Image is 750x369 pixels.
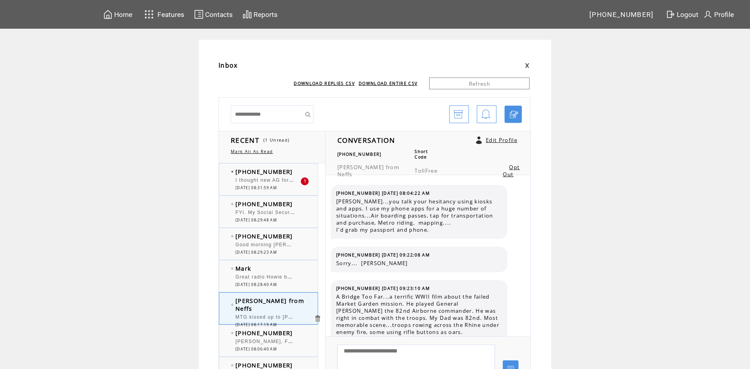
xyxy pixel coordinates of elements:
[243,9,252,19] img: chart.svg
[235,322,277,327] span: [DATE] 08:17:19 AM
[114,11,132,18] span: Home
[263,137,289,143] span: (1 Unread)
[454,106,463,124] img: archive.png
[481,106,491,124] img: bell.png
[141,7,185,22] a: Features
[205,11,233,18] span: Contacts
[231,235,233,237] img: bulletEmpty.png
[337,151,381,157] span: [PHONE_NUMBER]
[235,329,293,337] span: [PHONE_NUMBER]
[231,268,233,269] img: bulletEmpty.png
[476,137,482,144] a: Click to edit user profile
[142,8,156,21] img: features.svg
[336,252,430,258] span: [PHONE_NUMBER] [DATE] 09:22:08 AM
[235,282,277,287] span: [DATE] 08:28:40 AM
[231,304,233,306] img: bulletEmpty.png
[231,364,233,366] img: bulletEmpty.png
[336,293,502,336] span: A Bridge Too Far...a terrific WWII film about the failed Market Garden mission. He played General...
[666,9,675,19] img: exit.svg
[336,286,430,291] span: [PHONE_NUMBER] [DATE] 09:23:10 AM
[337,135,395,145] span: CONVERSATION
[359,81,417,86] a: DOWNLOAD ENTIRE CSV
[193,8,234,20] a: Contacts
[231,203,233,205] img: bulletEmpty.png
[231,149,273,154] a: Mark All As Read
[235,250,277,255] span: [DATE] 08:29:23 AM
[235,168,293,175] span: [PHONE_NUMBER]
[235,264,251,272] span: Mark
[235,347,277,352] span: [DATE] 08:06:40 AM
[415,149,428,160] span: Short Code
[336,190,430,196] span: [PHONE_NUMBER] [DATE] 08:04:22 AM
[314,315,321,322] a: Click to delete these messgaes
[231,332,233,334] img: bulletEmpty.png
[665,8,702,20] a: Logout
[231,171,233,173] img: bulletFull.png
[254,11,278,18] span: Reports
[231,135,259,145] span: RECENT
[157,11,184,18] span: Features
[235,232,293,240] span: [PHONE_NUMBER]
[235,200,293,208] span: [PHONE_NUMBER]
[702,8,735,20] a: Profile
[194,9,204,19] img: contacts.svg
[703,9,713,19] img: profile.svg
[337,164,399,178] span: [PERSON_NAME] from Neffs
[235,185,277,190] span: [DATE] 08:31:59 AM
[336,260,502,267] span: Sorry... [PERSON_NAME]
[241,8,279,20] a: Reports
[294,81,355,86] a: DOWNLOAD REPLIES CSV
[677,11,698,18] span: Logout
[235,175,451,183] span: I thought new AG for northern district was going to be a [PERSON_NAME] relative.
[103,9,113,19] img: home.svg
[503,164,520,178] a: Opt Out
[235,218,277,223] span: [DATE] 08:29:48 AM
[486,137,517,144] a: Edit Profile
[302,105,313,123] input: Submit
[235,312,585,320] span: MTG kissed up to [PERSON_NAME] hoping to be chosen his VP. After being rejected, she's just tryin...
[301,177,309,185] div: 1
[589,11,654,18] span: [PHONE_NUMBER]
[415,167,437,174] span: TollFree
[235,240,567,248] span: Good morning [PERSON_NAME] and [PERSON_NAME]. [PERSON_NAME], what a wonderful connection with [PE...
[219,61,238,70] span: Inbox
[235,272,496,280] span: Great radio Howie between your heavy breathing and you guest talking in a bucket wow just wow!!!!!
[235,361,293,369] span: [PHONE_NUMBER]
[504,105,522,123] a: Click to start a chat with mobile number by SMS
[336,198,502,233] span: [PERSON_NAME]...you talk your hesitancy using kiosks and apps. I use my phone apps for a huge num...
[429,77,530,89] a: Refresh
[102,8,133,20] a: Home
[714,11,734,18] span: Profile
[235,297,304,312] span: [PERSON_NAME] from Neffs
